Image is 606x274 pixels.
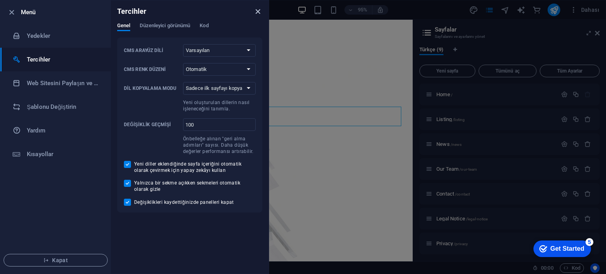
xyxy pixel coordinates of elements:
[20,252,26,259] button: 2
[134,161,256,173] span: Yeni diller eklendiğinde sayfa içeriğini otomatik olarak çevirmek için yapay zekâyı kullan
[58,2,66,9] div: 5
[183,82,256,95] select: Dil Kopyalama ModuYeni oluşturulan dillerin nasıl işleneceğini tanımla.
[21,7,105,17] h6: Menü
[200,21,208,32] span: Kod
[124,85,180,91] p: Dil Kopyalama Modu
[183,99,256,112] p: Yeni oluşturulan dillerin nasıl işleneceğini tanımla.
[27,55,100,64] h6: Tercihler
[27,149,100,159] h6: Kısayollar
[27,102,100,112] h6: Şablonu Değiştirin
[117,7,146,16] h6: Tercihler
[183,63,256,76] select: CMS Renk Düzeni
[124,66,180,73] p: CMS Renk Düzeni
[27,126,100,135] h6: Yardım
[4,254,108,267] button: Kapat
[27,78,100,88] h6: Web Sitesini Paylaşın ve [GEOGRAPHIC_DATA]
[20,242,26,248] button: 1
[134,180,256,192] span: Yalnızca bir sekme açıkken sekmeleri otomatik olarak gizle
[23,9,57,16] div: Get Started
[253,7,262,16] button: close
[10,257,101,263] span: Kapat
[0,119,111,142] a: Yardım
[183,136,256,155] p: Önbelleğe alınan "geri alma adımları" sayısı. Daha düşük değerler performansı artırabilir.
[124,47,180,54] p: CMS Arayüz Dili
[124,121,180,128] p: Değişiklik geçmişi
[6,4,64,21] div: Get Started 5 items remaining, 0% complete
[117,21,130,32] span: Genel
[27,31,100,41] h6: Yedekler
[140,21,190,32] span: Düzenleyici görünümü
[183,44,256,57] select: CMS Arayüz Dili
[134,199,234,205] span: Değişiklikleri kaydettiğinizde panelleri kapat
[183,118,256,131] input: Değişiklik geçmişiÖnbelleğe alınan "geri alma adımları" sayısı. Daha düşük değerler performansı a...
[117,22,262,37] div: Tercihler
